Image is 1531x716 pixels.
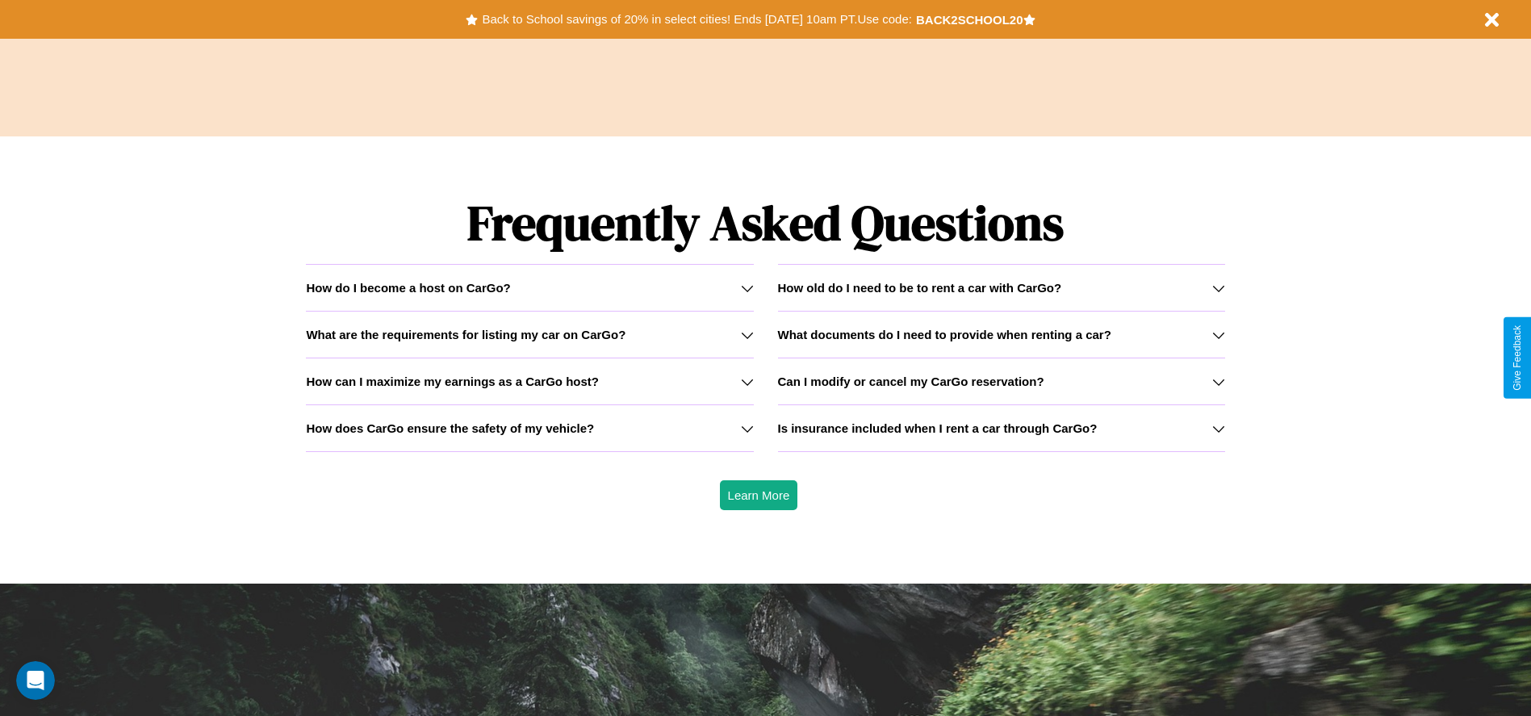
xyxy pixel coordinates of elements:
[306,182,1224,264] h1: Frequently Asked Questions
[778,421,1098,435] h3: Is insurance included when I rent a car through CarGo?
[778,281,1062,295] h3: How old do I need to be to rent a car with CarGo?
[778,328,1111,341] h3: What documents do I need to provide when renting a car?
[306,421,594,435] h3: How does CarGo ensure the safety of my vehicle?
[306,281,510,295] h3: How do I become a host on CarGo?
[16,661,55,700] iframe: Intercom live chat
[478,8,915,31] button: Back to School savings of 20% in select cities! Ends [DATE] 10am PT.Use code:
[720,480,798,510] button: Learn More
[778,375,1044,388] h3: Can I modify or cancel my CarGo reservation?
[1512,325,1523,391] div: Give Feedback
[916,13,1023,27] b: BACK2SCHOOL20
[306,328,625,341] h3: What are the requirements for listing my car on CarGo?
[306,375,599,388] h3: How can I maximize my earnings as a CarGo host?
